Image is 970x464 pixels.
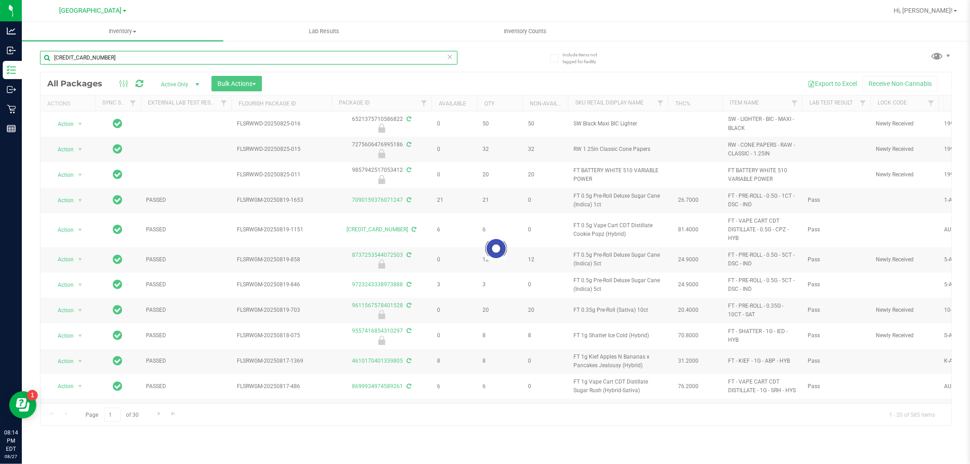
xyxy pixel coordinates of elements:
a: Inventory Counts [425,22,626,41]
span: Inventory Counts [492,27,559,35]
inline-svg: Reports [7,124,16,133]
iframe: Resource center unread badge [27,390,38,401]
span: Inventory [22,27,223,35]
span: Hi, [PERSON_NAME]! [894,7,953,14]
p: 08:14 PM EDT [4,429,18,453]
iframe: Resource center [9,391,36,419]
inline-svg: Inbound [7,46,16,55]
a: Lab Results [223,22,425,41]
inline-svg: Analytics [7,26,16,35]
input: Search Package ID, Item Name, SKU, Lot or Part Number... [40,51,457,65]
span: Clear [447,51,453,63]
span: Lab Results [297,27,352,35]
p: 08/27 [4,453,18,460]
span: Include items not tagged for facility [563,51,608,65]
inline-svg: Inventory [7,65,16,75]
a: Inventory [22,22,223,41]
span: [GEOGRAPHIC_DATA] [60,7,122,15]
inline-svg: Outbound [7,85,16,94]
inline-svg: Retail [7,105,16,114]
